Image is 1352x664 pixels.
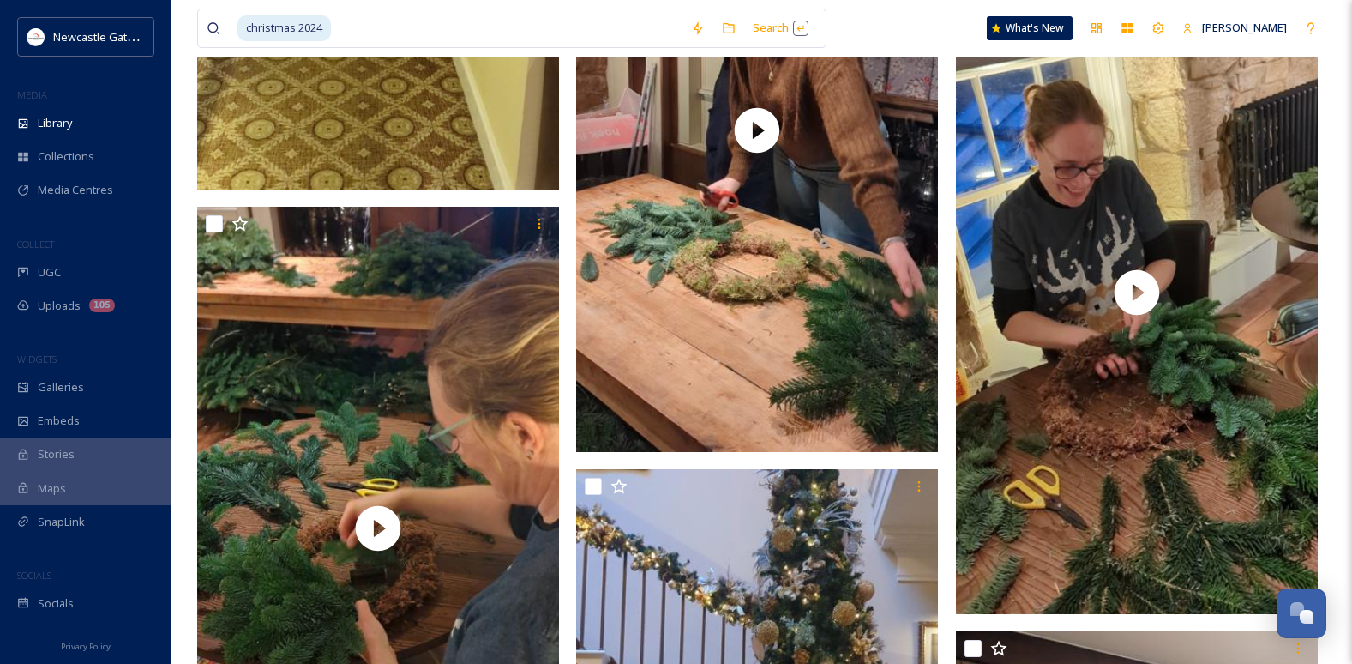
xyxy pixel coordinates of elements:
[38,298,81,314] span: Uploads
[17,353,57,365] span: WIDGETS
[61,641,111,652] span: Privacy Policy
[987,16,1073,40] a: What's New
[38,115,72,131] span: Library
[27,28,45,45] img: DqD9wEUd_400x400.jpg
[38,264,61,281] span: UGC
[38,514,85,530] span: SnapLink
[38,595,74,612] span: Socials
[38,480,66,497] span: Maps
[38,413,80,429] span: Embeds
[89,299,115,312] div: 105
[38,148,94,165] span: Collections
[61,635,111,655] a: Privacy Policy
[17,88,47,101] span: MEDIA
[53,28,211,45] span: Newcastle Gateshead Initiative
[1174,11,1295,45] a: [PERSON_NAME]
[744,11,817,45] div: Search
[38,182,113,198] span: Media Centres
[38,379,84,395] span: Galleries
[237,15,331,40] span: christmas 2024
[17,569,51,582] span: SOCIALS
[1202,20,1287,35] span: [PERSON_NAME]
[38,446,75,462] span: Stories
[17,238,54,251] span: COLLECT
[1277,589,1326,638] button: Open Chat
